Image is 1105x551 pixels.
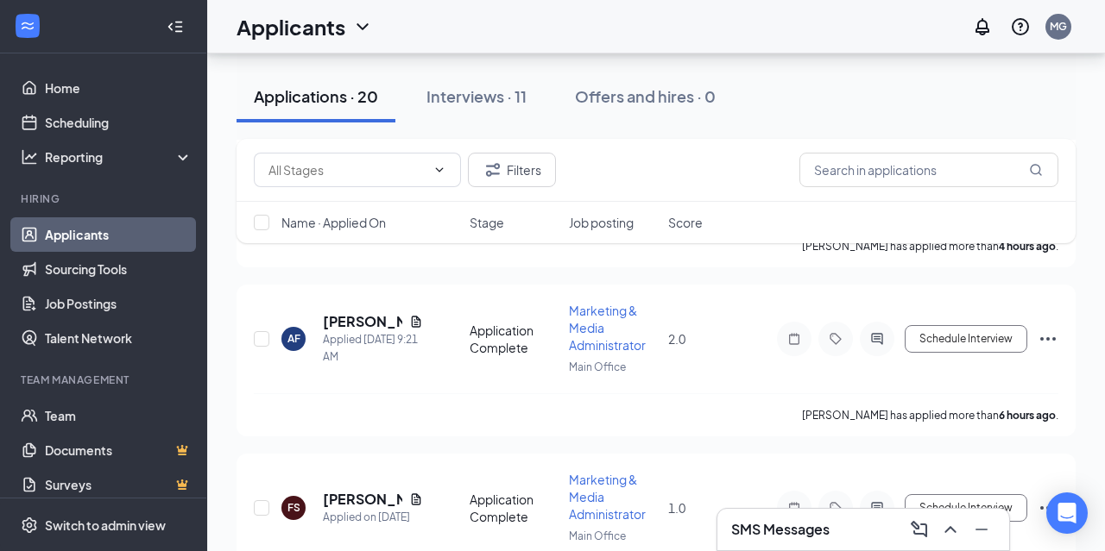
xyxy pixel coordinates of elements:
svg: Document [409,315,423,329]
svg: QuestionInfo [1010,16,1031,37]
button: ComposeMessage [906,516,933,543]
h3: SMS Messages [731,520,830,539]
svg: MagnifyingGlass [1029,163,1043,177]
div: Application Complete [470,322,559,356]
button: Filter Filters [468,153,556,187]
p: [PERSON_NAME] has applied more than . [802,408,1058,423]
span: Main Office [569,360,626,373]
div: Application Complete [470,491,559,525]
svg: Tag [825,332,846,346]
div: Applications · 20 [254,85,378,107]
svg: ActiveChat [867,501,887,515]
span: 1.0 [668,500,685,516]
a: Home [45,71,193,105]
input: Search in applications [799,153,1058,187]
span: Score [668,214,703,231]
a: Job Postings [45,286,193,321]
div: MG [1050,19,1067,34]
a: SurveysCrown [45,467,193,502]
div: Offers and hires · 0 [575,85,716,107]
h5: [PERSON_NAME] [323,312,402,331]
svg: ChevronUp [940,519,961,540]
div: Applied [DATE] 9:21 AM [323,331,423,366]
svg: Note [784,332,805,346]
div: Applied on [DATE] [323,509,423,526]
a: Applicants [45,217,193,252]
div: Team Management [21,373,189,387]
div: Interviews · 11 [426,85,527,107]
svg: ActiveChat [867,332,887,346]
svg: Settings [21,517,38,534]
span: 2.0 [668,331,685,347]
span: Marketing & Media Administrator [569,472,646,522]
a: Scheduling [45,105,193,140]
svg: Filter [483,160,503,180]
svg: Note [784,501,805,515]
svg: Notifications [972,16,993,37]
a: Talent Network [45,321,193,355]
svg: ComposeMessage [909,519,930,540]
span: Stage [470,214,504,231]
div: Switch to admin view [45,517,166,534]
span: Main Office [569,529,626,542]
button: ChevronUp [937,516,964,543]
div: Open Intercom Messenger [1046,492,1088,534]
svg: Document [409,492,423,506]
svg: Collapse [167,18,184,35]
svg: Ellipses [1038,329,1058,349]
span: Name · Applied On [281,214,386,231]
div: AF [287,331,300,346]
button: Schedule Interview [905,494,1027,522]
span: Job posting [569,214,634,231]
div: Hiring [21,191,189,206]
svg: ChevronDown [433,163,446,177]
a: DocumentsCrown [45,433,193,467]
svg: WorkstreamLogo [19,17,36,34]
a: Team [45,398,193,433]
svg: Minimize [971,519,992,540]
svg: Tag [825,501,846,515]
svg: Analysis [21,148,38,166]
input: All Stages [268,160,426,179]
h1: Applicants [237,12,345,41]
span: Marketing & Media Administrator [569,303,646,353]
div: FS [287,500,300,515]
svg: ChevronDown [352,16,373,37]
button: Schedule Interview [905,325,1027,353]
button: Minimize [968,516,995,543]
svg: Ellipses [1038,498,1058,518]
h5: [PERSON_NAME] [323,490,402,509]
a: Sourcing Tools [45,252,193,286]
b: 6 hours ago [999,409,1056,422]
div: Reporting [45,148,193,166]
